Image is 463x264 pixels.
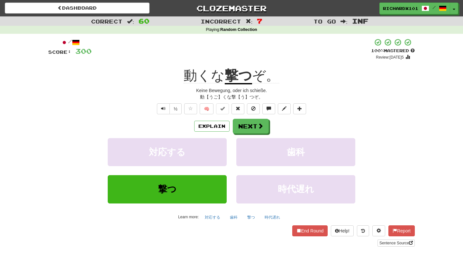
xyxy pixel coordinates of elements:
span: 動くな [184,68,225,83]
button: 対応する [201,212,224,222]
span: 歯科 [287,147,305,157]
small: Learn more: [178,215,199,219]
span: 対応する [149,147,186,157]
div: Keine Bewegung, oder ich schieße. [48,87,415,94]
a: Sentence Source [377,240,415,247]
a: Dashboard [5,3,150,14]
span: 撃つ [158,184,177,194]
span: Incorrect [201,18,241,24]
button: 撃つ [244,212,259,222]
span: Inf [352,17,368,25]
a: Clozemaster [159,3,304,14]
button: Help! [331,225,354,236]
button: 🧠 [200,103,213,114]
a: RichardX101 / [379,3,450,14]
span: : [340,19,348,24]
small: Review: [DATE]5 [376,55,404,60]
button: ½ [169,103,182,114]
div: Text-to-speech controls [156,103,182,114]
button: Explain [194,121,230,132]
button: 歯科 [226,212,241,222]
button: Round history (alt+y) [357,225,369,236]
button: Report [388,225,415,236]
button: End Round [292,225,328,236]
button: Ignore sentence (alt+i) [247,103,260,114]
button: Next [233,119,269,134]
span: To go [313,18,336,24]
button: Reset to 0% Mastered (alt+r) [232,103,244,114]
button: 歯科 [236,138,355,166]
strong: Random Collection [220,27,257,32]
button: 撃つ [108,175,227,203]
button: 時代遅れ [261,212,284,222]
u: 撃つ [225,68,252,84]
span: Score: [48,49,71,55]
span: RichardX101 [383,5,418,11]
button: Set this sentence to 100% Mastered (alt+m) [216,103,229,114]
button: Favorite sentence (alt+f) [184,103,197,114]
button: 対応する [108,138,227,166]
span: : [127,19,134,24]
span: / [432,5,436,10]
span: Correct [91,18,123,24]
button: 時代遅れ [236,175,355,203]
span: 300 [75,47,92,55]
button: Edit sentence (alt+d) [278,103,291,114]
span: 7 [257,17,262,25]
span: 60 [139,17,150,25]
button: Play sentence audio (ctl+space) [157,103,170,114]
button: Add to collection (alt+a) [293,103,306,114]
span: ぞ。 [252,68,279,83]
button: Discuss sentence (alt+u) [262,103,275,114]
div: 動【うご】くな撃【う】つぞ。 [48,94,415,100]
div: / [48,38,92,46]
span: : [246,19,253,24]
div: Mastered [371,48,415,54]
span: 100 % [371,48,384,53]
span: 時代遅れ [278,184,314,194]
